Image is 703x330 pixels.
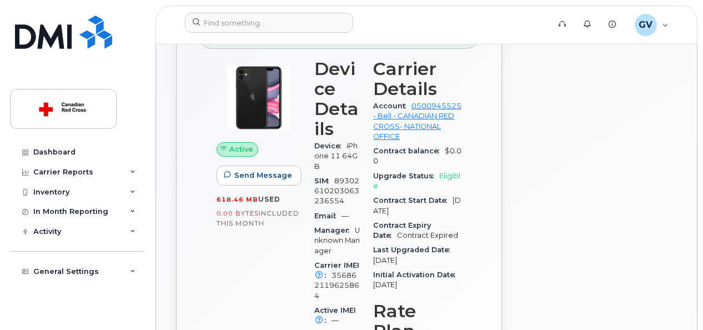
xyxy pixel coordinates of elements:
span: Upgrade Status [373,172,439,180]
span: Contract Expiry Date [373,221,431,239]
span: — [342,212,349,220]
span: Contract Expired [397,231,458,239]
span: used [258,195,280,203]
span: Active [229,144,253,154]
span: [DATE] [373,281,397,289]
h3: Carrier Details [373,59,461,99]
span: 618.46 MB [217,196,258,203]
span: Contract balance [373,147,445,155]
span: Email [314,212,342,220]
span: [DATE] [373,256,397,264]
span: Unknown Manager [314,226,360,255]
span: Carrier IMEI [314,261,359,279]
span: — [332,316,339,324]
span: Contract Start Date [373,196,453,204]
input: Find something... [185,13,353,33]
span: Send Message [234,170,292,181]
span: 356862119625864 [314,271,359,300]
span: [DATE] [373,196,461,214]
span: included this month [217,209,299,227]
span: Device [314,142,347,150]
span: Eligible [373,172,460,190]
span: Account [373,102,411,110]
span: GV [639,18,652,32]
span: 0.00 Bytes [217,209,259,217]
span: iPhone 11 64GB [314,142,358,171]
span: 89302610203063236554 [314,177,359,206]
a: 0500945525 - Bell - CANADIAN RED CROSS- NATIONAL OFFICE [373,102,461,141]
span: Initial Activation Date [373,271,461,279]
span: Active IMEI [314,306,356,324]
h3: Device Details [314,59,360,139]
img: iPhone_11.jpg [225,64,292,131]
span: SIM [314,177,334,185]
span: Manager [314,226,355,234]
div: Gregory Vaters [627,14,676,36]
button: Send Message [217,166,302,186]
span: Last Upgraded Date [373,246,455,254]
